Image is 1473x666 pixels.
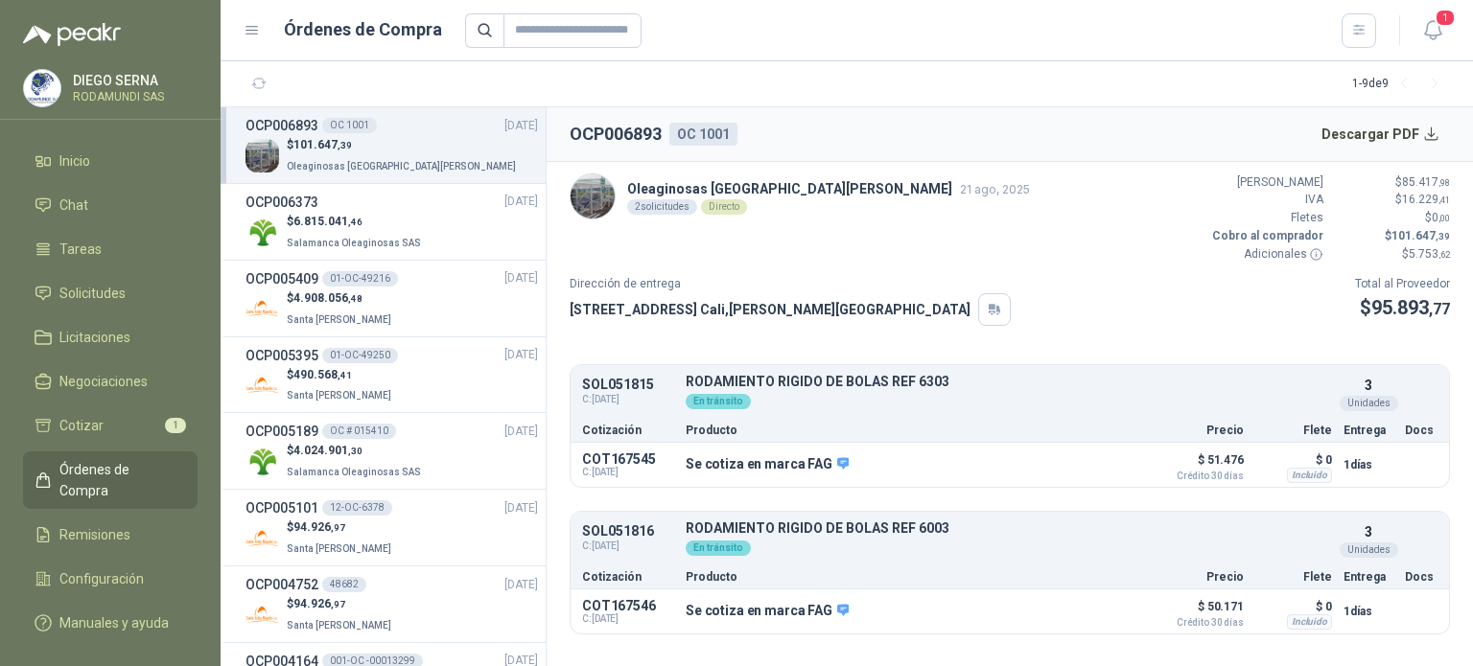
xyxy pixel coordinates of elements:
p: [PERSON_NAME] [1208,173,1323,192]
p: RODAMIENTO RIGIDO DE BOLAS REF 6303 [686,375,1332,389]
p: $ [1335,227,1450,245]
h3: OCP005395 [245,345,318,366]
span: Santa [PERSON_NAME] [287,620,391,631]
img: Company Logo [571,174,615,218]
span: ,62 [1438,249,1450,260]
p: Docs [1405,425,1438,436]
div: 12-OC-6378 [322,500,392,516]
p: DIEGO SERNA [73,74,193,87]
a: Remisiones [23,517,198,553]
span: Cotizar [59,415,104,436]
a: OCP00539501-OC-49250[DATE] Company Logo$490.568,41Santa [PERSON_NAME] [245,345,538,405]
span: Crédito 30 días [1148,471,1244,481]
a: Órdenes de Compra [23,451,198,509]
h3: OCP005409 [245,268,318,289]
p: $ [287,136,520,154]
div: 48682 [322,577,366,592]
span: C: [DATE] [582,613,674,625]
span: Inicio [59,150,90,172]
span: ,77 [1429,300,1450,318]
h1: Órdenes de Compra [284,16,442,43]
span: ,41 [338,370,352,380]
a: OCP00540901-OC-49216[DATE] Company Logo$4.908.056,48Santa [PERSON_NAME] [245,268,538,329]
div: Incluido [1287,614,1332,630]
div: Unidades [1340,542,1398,558]
h3: OCP006373 [245,192,318,213]
p: Producto [686,571,1136,583]
img: Logo peakr [23,23,121,46]
h3: OCP005189 [245,421,318,442]
img: Company Logo [245,216,279,249]
p: $ [1335,209,1450,227]
span: Solicitudes [59,283,126,304]
p: Flete [1255,571,1332,583]
span: ,97 [331,599,345,609]
p: Precio [1148,571,1244,583]
a: Solicitudes [23,275,198,311]
span: 94.926 [293,520,345,534]
div: En tránsito [686,394,751,409]
a: OCP006373[DATE] Company Logo$6.815.041,46Salamanca Oleaginosas SAS [245,192,538,252]
span: 95.893 [1371,296,1450,319]
img: Company Logo [245,368,279,402]
a: OCP00475248682[DATE] Company Logo$94.926,97Santa [PERSON_NAME] [245,574,538,634]
span: ,00 [1438,213,1450,223]
a: Negociaciones [23,363,198,400]
span: 1 [1435,9,1456,27]
span: [DATE] [504,193,538,211]
p: Cotización [582,425,674,436]
p: $ [1335,245,1450,264]
span: [DATE] [504,269,538,287]
p: $ [1355,293,1450,323]
div: OC 1001 [322,118,377,133]
img: Company Logo [245,598,279,632]
h3: OCP006893 [245,115,318,136]
span: 5.753 [1409,247,1450,261]
p: $ [287,442,425,460]
span: Remisiones [59,524,130,545]
span: [DATE] [504,117,538,135]
p: Entrega [1344,571,1393,583]
span: Manuales y ayuda [59,612,169,633]
a: Tareas [23,231,198,267]
a: Configuración [23,561,198,597]
span: C: [DATE] [582,467,674,478]
div: 01-OC-49216 [322,271,398,287]
div: Directo [701,199,747,215]
div: OC # 015410 [322,424,396,439]
p: $ [287,595,395,613]
button: Descargar PDF [1311,115,1451,153]
a: OCP006893OC 1001[DATE] Company Logo$101.647,39Oleaginosas [GEOGRAPHIC_DATA][PERSON_NAME] [245,115,538,175]
p: Flete [1255,425,1332,436]
p: Entrega [1344,425,1393,436]
span: Configuración [59,568,144,589]
span: ,30 [348,446,362,456]
span: Santa [PERSON_NAME] [287,314,391,325]
div: Unidades [1340,396,1398,411]
a: Inicio [23,143,198,179]
p: $ 0 [1255,595,1332,618]
span: 16.229 [1402,193,1450,206]
a: Manuales y ayuda [23,605,198,641]
p: $ [287,518,395,537]
p: RODAMIENTO RIGIDO DE BOLAS REF 6003 [686,521,1332,536]
p: IVA [1208,191,1323,209]
p: Precio [1148,425,1244,436]
p: Adicionales [1208,245,1323,264]
p: $ [287,289,395,308]
p: SOL051815 [582,378,674,392]
span: 85.417 [1402,175,1450,189]
p: Docs [1405,571,1438,583]
p: Se cotiza en marca FAG [686,456,849,473]
span: Santa [PERSON_NAME] [287,543,391,554]
span: [DATE] [504,576,538,594]
p: Cotización [582,571,674,583]
div: 1 - 9 de 9 [1352,69,1450,100]
span: 94.926 [293,597,345,610]
span: 490.568 [293,368,352,381]
span: ,39 [1436,231,1450,241]
p: Se cotiza en marca FAG [686,603,849,620]
span: ,46 [348,217,362,227]
p: $ 51.476 [1148,448,1244,481]
p: Producto [686,425,1136,436]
